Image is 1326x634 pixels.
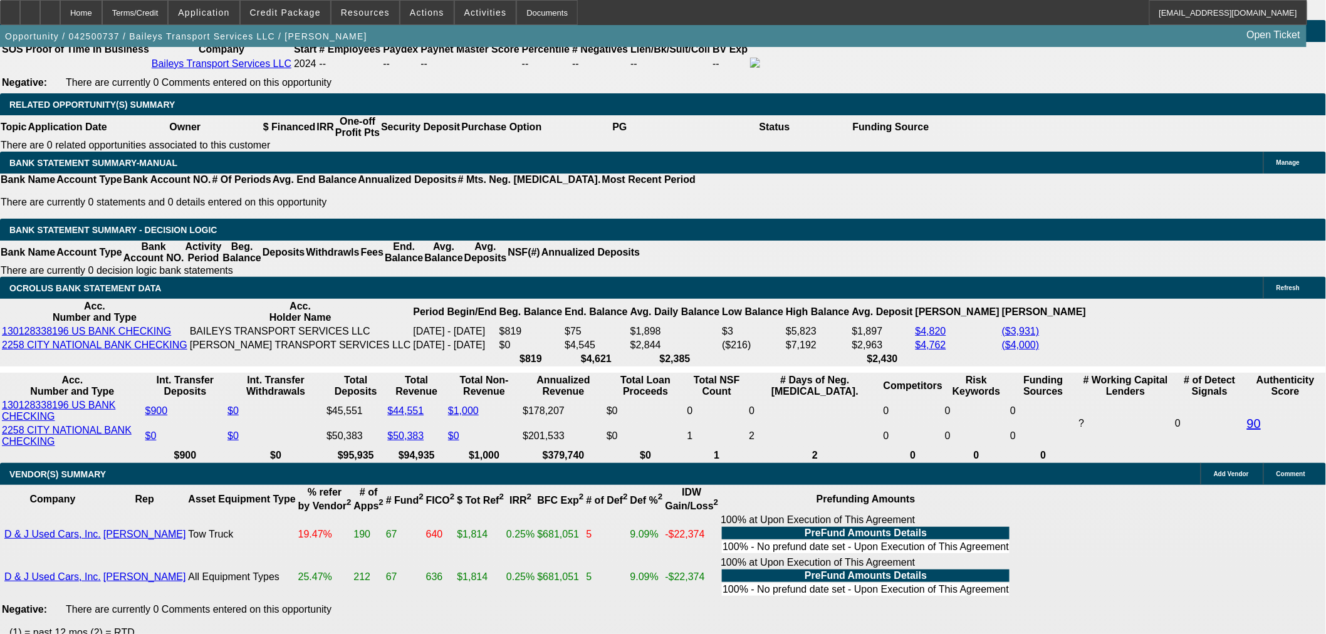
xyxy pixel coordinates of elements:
[56,174,123,186] th: Account Type
[4,529,101,539] a: D & J Used Cars, Inc.
[687,374,748,398] th: Sum of the Total NSF Count and Total Overdraft Fee Count from Ocrolus
[145,449,226,462] th: $900
[145,405,168,416] a: $900
[687,449,748,462] th: 1
[537,495,583,506] b: BFC Exp
[630,556,664,598] td: 9.09%
[1276,284,1300,291] span: Refresh
[499,492,504,502] sup: 2
[721,300,784,324] th: Low Balance
[316,115,335,139] th: IRR
[387,449,446,462] th: $94,935
[103,571,186,582] a: [PERSON_NAME]
[2,425,132,447] a: 2258 CITY NATIONAL BANK CHECKING
[189,300,412,324] th: Acc. Holder Name
[522,449,605,462] th: $379,740
[507,241,541,264] th: NSF(#)
[66,77,331,88] span: There are currently 0 Comments entered on this opportunity
[564,300,628,324] th: End. Balance
[320,58,326,69] span: --
[1078,374,1174,398] th: # Working Capital Lenders
[499,325,563,338] td: $819
[630,44,710,55] b: Lien/Bk/Suit/Coll
[523,405,604,417] div: $178,207
[326,374,385,398] th: Total Deposits
[666,487,719,511] b: IDW Gain/Loss
[883,399,943,423] td: 0
[447,449,521,462] th: $1,000
[457,174,602,186] th: # Mts. Neg. [MEDICAL_DATA].
[1010,449,1077,462] th: 0
[447,374,521,398] th: Total Non-Revenue
[341,8,390,18] span: Resources
[212,174,272,186] th: # Of Periods
[169,1,239,24] button: Application
[606,399,686,423] td: $0
[424,241,463,264] th: Avg. Balance
[509,495,531,506] b: IRR
[721,339,784,351] td: ($216)
[722,583,1010,596] td: 100% - No prefund date set - Upon Execution of This Agreement
[805,527,927,538] b: PreFund Amounts Details
[713,44,748,55] b: BV Exp
[1246,374,1325,398] th: Authenticity Score
[357,174,457,186] th: Annualized Deposits
[298,556,352,598] td: 25.47%
[750,58,760,68] img: facebook-icon.png
[298,487,352,511] b: % refer by Vendor
[506,514,535,555] td: 0.25%
[579,492,583,502] sup: 2
[250,8,321,18] span: Credit Package
[385,514,424,555] td: 67
[335,115,380,139] th: One-off Profit Pts
[944,424,1008,448] td: 0
[665,556,719,598] td: -$22,374
[413,300,498,324] th: Period Begin/End
[145,374,226,398] th: Int. Transfer Deposits
[326,424,385,448] td: $50,383
[425,514,456,555] td: 640
[1010,374,1077,398] th: Funding Sources
[630,353,721,365] th: $2,385
[944,449,1008,462] th: 0
[103,529,186,539] a: [PERSON_NAME]
[522,44,570,55] b: Percentile
[1079,418,1085,429] span: Refresh to pull Number of Working Capital Lenders
[506,556,535,598] td: 0.25%
[241,1,330,24] button: Credit Package
[916,340,946,350] a: $4,762
[29,494,75,504] b: Company
[721,325,784,338] td: $3
[944,374,1008,398] th: Risk Keywords
[450,492,454,502] sup: 2
[2,340,187,350] a: 2258 CITY NATIONAL BANK CHECKING
[541,241,640,264] th: Annualized Deposits
[630,57,711,71] td: --
[420,44,519,55] b: Paynet Master Score
[687,424,748,448] td: 1
[852,115,930,139] th: Funding Source
[630,514,664,555] td: 9.09%
[189,325,412,338] td: BAILEYS TRANSPORT SERVICES LLC
[413,339,498,351] td: [DATE] - [DATE]
[916,326,946,336] a: $4,820
[293,57,317,71] td: 2024
[852,353,914,365] th: $2,430
[883,449,943,462] th: 0
[915,300,1000,324] th: [PERSON_NAME]
[1,197,696,208] p: There are currently 0 statements and 0 details entered on this opportunity
[606,424,686,448] td: $0
[5,31,367,41] span: Opportunity / 042500737 / Baileys Transport Services LLC / [PERSON_NAME]
[1010,424,1077,448] td: 0
[587,495,628,506] b: # of Def
[123,174,212,186] th: Bank Account NO.
[400,1,454,24] button: Actions
[2,326,171,336] a: 130128338196 US BANK CHECKING
[527,492,531,502] sup: 2
[387,405,424,416] a: $44,551
[523,430,604,442] div: $201,533
[385,556,424,598] td: 67
[817,494,916,504] b: Prefunding Amounts
[805,570,927,581] b: PreFund Amounts Details
[499,353,563,365] th: $819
